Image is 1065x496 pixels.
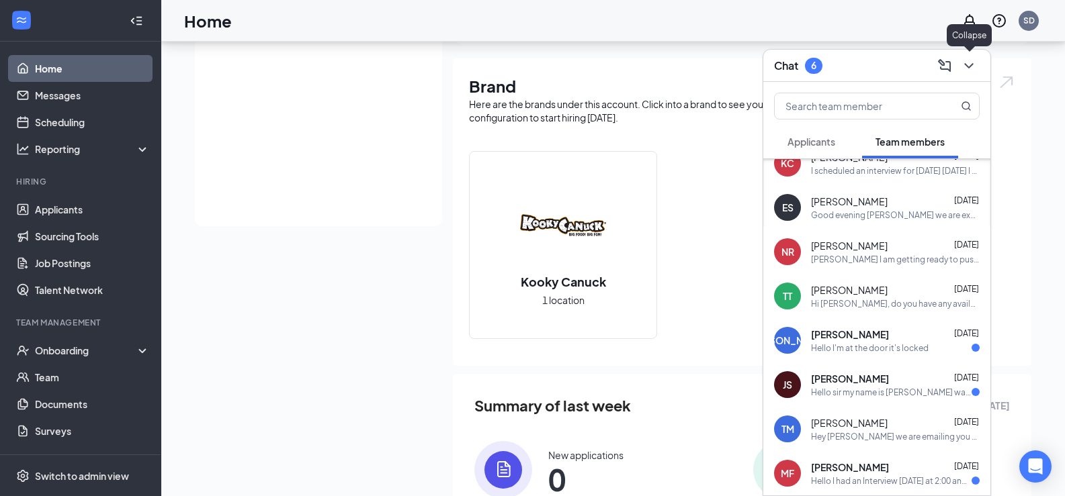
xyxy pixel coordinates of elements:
div: Good evening [PERSON_NAME] we are excited to have you joining our team. I have sent you some pape... [811,209,980,221]
div: 6 [811,60,816,71]
img: open.6027fd2a22e1237b5b06.svg [998,75,1015,90]
div: Hi [PERSON_NAME], do you have any availability [DATE] between 10:00am-11:00am or 1:00pm-2:30pm fo... [811,298,980,309]
span: Applicants [787,136,835,148]
span: Team members [876,136,945,148]
input: Search team member [775,93,934,119]
div: KC [781,156,794,170]
span: [PERSON_NAME] [811,416,888,430]
svg: WorkstreamLogo [15,13,28,27]
span: [DATE] [954,240,979,250]
h1: Home [184,9,232,32]
span: [DATE] [954,195,979,205]
div: Hello sir my name is [PERSON_NAME] was wondering wat day would like for me to come in [811,387,972,398]
span: [DATE] [954,373,979,383]
div: Team Management [16,317,147,328]
div: New applications [548,448,624,462]
div: I scheduled an interview for [DATE] [DATE] I was wondering if [DATE] was still available [811,165,980,177]
span: [DATE] [954,461,979,471]
div: Reporting [35,142,151,156]
div: [PERSON_NAME] I am getting ready to push some paperwork your way via email. I will reach back out... [811,254,980,265]
span: [PERSON_NAME] [811,239,888,252]
span: [PERSON_NAME] [811,283,888,297]
div: MF [781,466,794,480]
svg: Collapse [130,14,143,28]
div: Hello I'm at the door it's locked [811,342,929,354]
svg: QuestionInfo [991,13,1007,29]
a: Surveys [35,417,150,444]
div: Here are the brands under this account. Click into a brand to see your locations, managers, job p... [469,97,1015,124]
h1: Brand [469,75,1015,97]
div: SD [1023,15,1035,26]
span: [DATE] [954,284,979,294]
svg: Analysis [16,142,30,156]
span: [PERSON_NAME] [811,372,889,385]
div: Hey [PERSON_NAME] we are emailing you a few documents to fill out before your shift [DATE] please... [811,431,980,442]
button: ChevronDown [958,55,980,77]
a: Applicants [35,196,150,223]
span: [PERSON_NAME] [811,460,889,474]
a: Sourcing Tools [35,223,150,250]
div: [PERSON_NAME] [749,334,826,347]
svg: ComposeMessage [937,58,953,74]
a: Talent Network [35,277,150,303]
a: Messages [35,82,150,109]
div: Collapse [947,24,992,46]
a: Documents [35,391,150,417]
h2: Kooky Canuck [507,273,620,290]
img: Kooky Canuck [520,182,606,268]
div: TM [781,422,794,436]
div: ES [782,201,794,214]
div: Hiring [16,176,147,187]
svg: Notifications [962,13,978,29]
a: Home [35,55,150,82]
span: [DATE] [954,417,979,427]
svg: ChevronDown [961,58,977,74]
div: TT [783,289,792,303]
svg: Settings [16,469,30,483]
span: Summary of last week [474,394,631,417]
h3: Chat [774,58,798,73]
button: ComposeMessage [934,55,955,77]
div: Onboarding [35,344,138,357]
a: Job Postings [35,250,150,277]
a: Scheduling [35,109,150,136]
svg: MagnifyingGlass [961,101,972,111]
svg: UserCheck [16,344,30,357]
span: [DATE] [954,151,979,161]
div: Hello I had an Interview [DATE] at 2:00 and wanted to speak with an hiring manager [811,475,972,487]
a: Team [35,364,150,391]
div: Open Intercom Messenger [1019,450,1052,483]
span: [PERSON_NAME] [811,195,888,208]
span: 1 location [542,293,585,307]
span: [DATE] [954,328,979,338]
span: [PERSON_NAME] [811,328,889,341]
div: NR [781,245,794,258]
span: 0 [548,467,624,491]
div: JS [783,378,792,391]
div: Switch to admin view [35,469,129,483]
